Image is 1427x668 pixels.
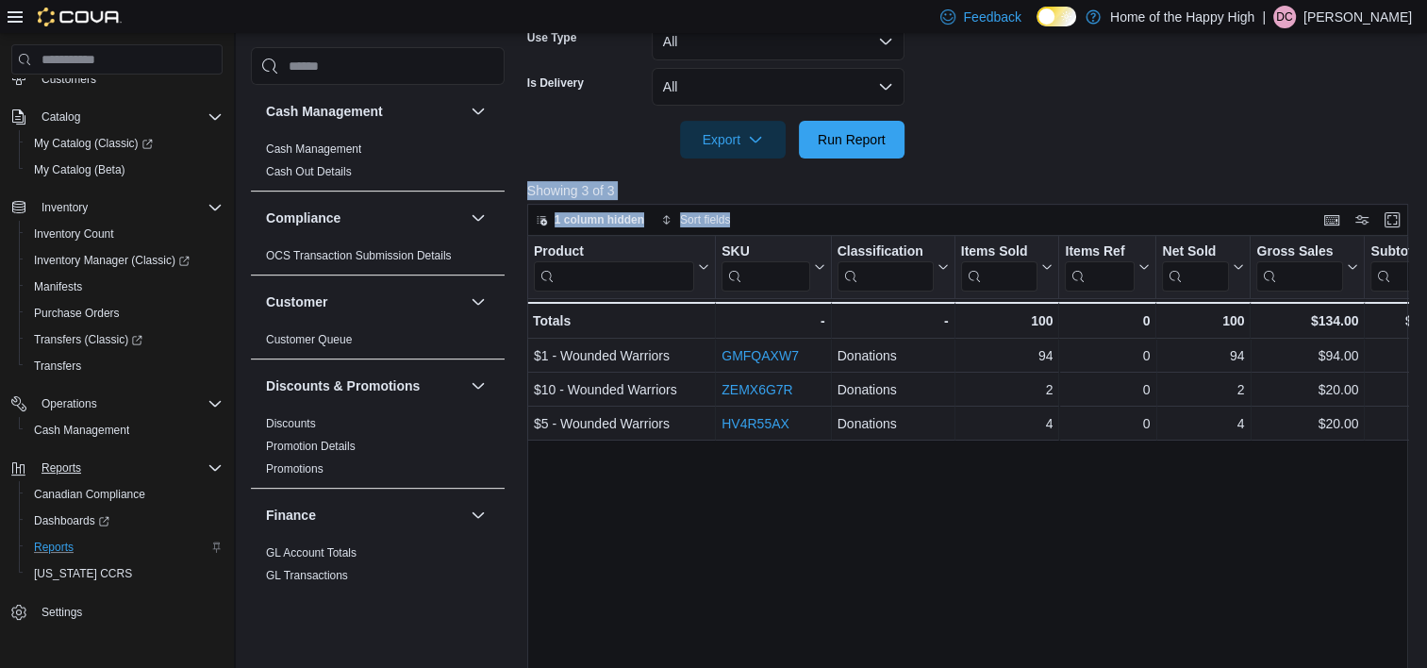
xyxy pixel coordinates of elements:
[799,121,904,159] button: Run Report
[251,138,505,191] div: Cash Management
[1273,6,1296,28] div: Donavin Cooper
[652,68,904,106] button: All
[266,248,452,263] span: OCS Transaction Submission Details
[837,243,933,261] div: Classification
[26,276,223,298] span: Manifests
[266,292,327,311] h3: Customer
[41,72,96,87] span: Customers
[19,417,230,443] button: Cash Management
[960,345,1053,368] div: 94
[266,506,316,525] h3: Finance
[1037,7,1076,26] input: Dark Mode
[34,306,120,321] span: Purchase Orders
[26,159,223,181] span: My Catalog (Beta)
[34,487,145,502] span: Canadian Compliance
[534,243,694,292] div: Product
[19,326,230,353] a: Transfers (Classic)
[527,181,1418,200] p: Showing 3 of 3
[266,568,348,583] span: GL Transactions
[26,276,90,298] a: Manifests
[4,391,230,417] button: Operations
[1162,379,1244,402] div: 2
[467,375,489,397] button: Discounts & Promotions
[4,455,230,481] button: Reports
[818,130,886,149] span: Run Report
[1162,243,1229,292] div: Net Sold
[1110,6,1254,28] p: Home of the Happy High
[34,392,223,415] span: Operations
[34,106,88,128] button: Catalog
[34,196,95,219] button: Inventory
[467,100,489,123] button: Cash Management
[26,249,223,272] span: Inventory Manager (Classic)
[1065,309,1150,332] div: 0
[34,106,223,128] span: Catalog
[467,207,489,229] button: Compliance
[26,419,223,442] span: Cash Management
[652,23,904,60] button: All
[534,243,694,261] div: Product
[26,223,122,245] a: Inventory Count
[1256,243,1358,292] button: Gross Sales
[34,513,109,528] span: Dashboards
[467,504,489,526] button: Finance
[722,417,789,432] a: HV4R55AX
[266,546,357,559] a: GL Account Totals
[1162,345,1244,368] div: 94
[4,104,230,130] button: Catalog
[251,328,505,359] div: Customer
[555,212,644,227] span: 1 column hidden
[34,601,90,624] a: Settings
[26,302,223,325] span: Purchase Orders
[34,359,81,374] span: Transfers
[680,212,730,227] span: Sort fields
[19,221,230,247] button: Inventory Count
[19,534,230,560] button: Reports
[1065,243,1135,261] div: Items Ref
[34,253,190,268] span: Inventory Manager (Classic)
[34,162,125,177] span: My Catalog (Beta)
[266,209,463,227] button: Compliance
[534,413,709,436] div: $5 - Wounded Warriors
[41,109,80,125] span: Catalog
[34,196,223,219] span: Inventory
[19,481,230,508] button: Canadian Compliance
[1065,345,1150,368] div: 0
[4,65,230,92] button: Customers
[960,309,1053,332] div: 100
[26,509,223,532] span: Dashboards
[19,247,230,274] a: Inventory Manager (Classic)
[722,383,792,398] a: ZEMX6G7R
[266,142,361,157] span: Cash Management
[1162,243,1229,261] div: Net Sold
[34,279,82,294] span: Manifests
[266,440,356,453] a: Promotion Details
[722,309,824,332] div: -
[251,412,505,488] div: Discounts & Promotions
[533,309,709,332] div: Totals
[1381,209,1403,231] button: Enter fullscreen
[34,392,105,415] button: Operations
[266,462,324,476] a: Promotions
[722,349,799,364] a: GMFQAXW7
[41,605,82,620] span: Settings
[1303,6,1412,28] p: [PERSON_NAME]
[26,132,160,155] a: My Catalog (Classic)
[34,457,89,479] button: Reports
[691,121,774,159] span: Export
[26,509,117,532] a: Dashboards
[722,243,809,261] div: SKU
[527,30,576,45] label: Use Type
[266,376,463,395] button: Discounts & Promotions
[266,416,316,431] span: Discounts
[34,457,223,479] span: Reports
[266,164,352,179] span: Cash Out Details
[1256,243,1343,292] div: Gross Sales
[41,460,81,476] span: Reports
[266,439,356,454] span: Promotion Details
[837,379,948,402] div: Donations
[722,243,809,292] div: SKU URL
[266,209,340,227] h3: Compliance
[960,243,1037,261] div: Items Sold
[26,328,223,351] span: Transfers (Classic)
